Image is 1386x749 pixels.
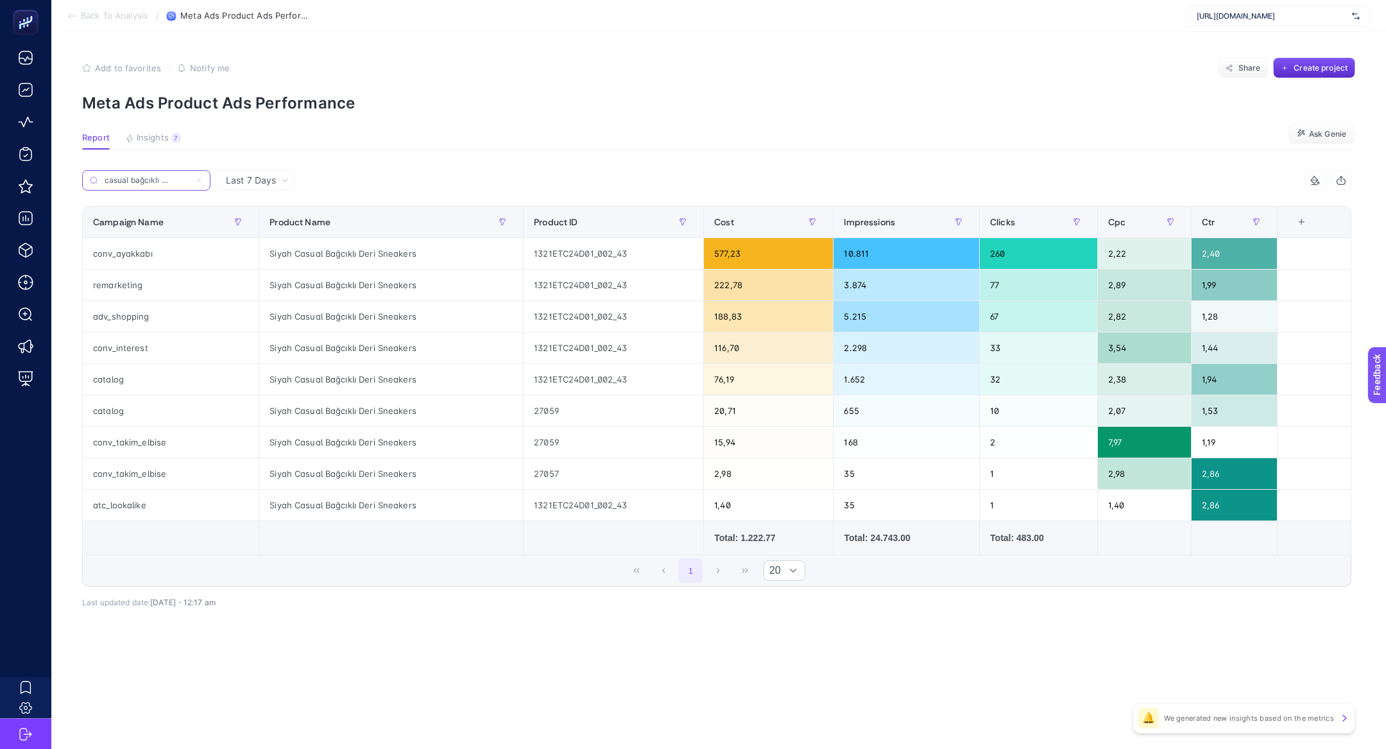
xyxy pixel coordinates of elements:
div: 67 [980,301,1097,332]
div: 10.811 [834,238,979,269]
span: Insights [137,133,169,143]
div: Siyah Casual Bağcıklı Deri Sneakers [259,301,523,332]
div: 7 [171,133,181,143]
span: [DATE]・12:17 am [150,598,216,607]
div: 10 [980,395,1097,426]
div: Siyah Casual Bağcıklı Deri Sneakers [259,238,523,269]
span: [URL][DOMAIN_NAME] [1197,11,1347,21]
div: Siyah Casual Bağcıklı Deri Sneakers [259,490,523,521]
span: Last updated date: [82,598,150,607]
span: Feedback [8,4,49,14]
span: Clicks [990,217,1015,227]
span: Create project [1294,63,1347,73]
span: Cpc [1108,217,1125,227]
button: Create project [1273,58,1355,78]
div: 1.652 [834,364,979,395]
span: Campaign Name [93,217,164,227]
div: 32 [980,364,1097,395]
span: Add to favorites [95,63,161,73]
button: Add to favorites [82,63,161,73]
span: Share [1238,63,1261,73]
span: Ctr [1202,217,1215,227]
button: Share [1218,58,1268,78]
div: 168 [834,427,979,458]
div: 1,99 [1192,270,1278,300]
div: 7,97 [1098,427,1191,458]
div: + [1289,217,1313,227]
div: 1321ETC24D01_002_43 [524,238,703,269]
div: 1321ETC24D01_002_43 [524,364,703,395]
span: Rows per page [764,561,781,580]
span: / [156,10,159,21]
span: Product ID [534,217,577,227]
div: adv_shopping [83,301,259,332]
div: Siyah Casual Bağcıklı Deri Sneakers [259,332,523,363]
div: 3.874 [834,270,979,300]
div: 1321ETC24D01_002_43 [524,301,703,332]
input: Search [103,176,190,185]
div: 2,07 [1098,395,1191,426]
div: 1321ETC24D01_002_43 [524,270,703,300]
span: Impressions [844,217,895,227]
span: Ask Genie [1309,129,1346,139]
div: 1,44 [1192,332,1278,363]
div: 2,89 [1098,270,1191,300]
div: 1,94 [1192,364,1278,395]
div: 1,53 [1192,395,1278,426]
div: Total: 1.222.77 [714,531,823,544]
div: 2,22 [1098,238,1191,269]
div: 222,78 [704,270,833,300]
div: 33 [980,332,1097,363]
div: 27059 [524,427,703,458]
div: conv_takim_elbise [83,427,259,458]
div: 15,94 [704,427,833,458]
div: 1 [980,490,1097,521]
div: 260 [980,238,1097,269]
div: Siyah Casual Bağcıklı Deri Sneakers [259,364,523,395]
div: 5.215 [834,301,979,332]
div: 2,86 [1192,490,1278,521]
div: 577,23 [704,238,833,269]
div: 76,19 [704,364,833,395]
div: 3,54 [1098,332,1191,363]
div: 2 [980,427,1097,458]
span: Meta Ads Product Ads Performance [180,11,309,21]
div: 2,98 [1098,458,1191,489]
div: conv_takim_elbise [83,458,259,489]
div: Siyah Casual Bağcıklı Deri Sneakers [259,458,523,489]
div: conv_interest [83,332,259,363]
button: Notify me [177,63,230,73]
div: atc_lookalike [83,490,259,521]
div: 116,70 [704,332,833,363]
span: Back To Analysis [81,11,148,21]
div: Total: 24.743.00 [844,531,969,544]
div: 35 [834,458,979,489]
div: Siyah Casual Bağcıklı Deri Sneakers [259,270,523,300]
p: Meta Ads Product Ads Performance [82,94,1355,112]
div: 2,98 [704,458,833,489]
div: 77 [980,270,1097,300]
div: 2,82 [1098,301,1191,332]
div: Siyah Casual Bağcıklı Deri Sneakers [259,395,523,426]
span: Notify me [190,63,230,73]
div: remarketing [83,270,259,300]
div: Total: 483.00 [990,531,1087,544]
div: 1,19 [1192,427,1278,458]
div: 188,83 [704,301,833,332]
div: 20,71 [704,395,833,426]
div: 1,40 [1098,490,1191,521]
div: 1 [980,458,1097,489]
div: 1321ETC24D01_002_43 [524,490,703,521]
div: conv_ayakkabı [83,238,259,269]
div: catalog [83,395,259,426]
div: 1321ETC24D01_002_43 [524,332,703,363]
span: Cost [714,217,734,227]
div: 2,40 [1192,238,1278,269]
span: Product Name [269,217,330,227]
span: Last 7 Days [226,174,276,187]
div: 35 [834,490,979,521]
div: 2,38 [1098,364,1191,395]
div: 1,28 [1192,301,1278,332]
div: 1,40 [704,490,833,521]
div: 27059 [524,395,703,426]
